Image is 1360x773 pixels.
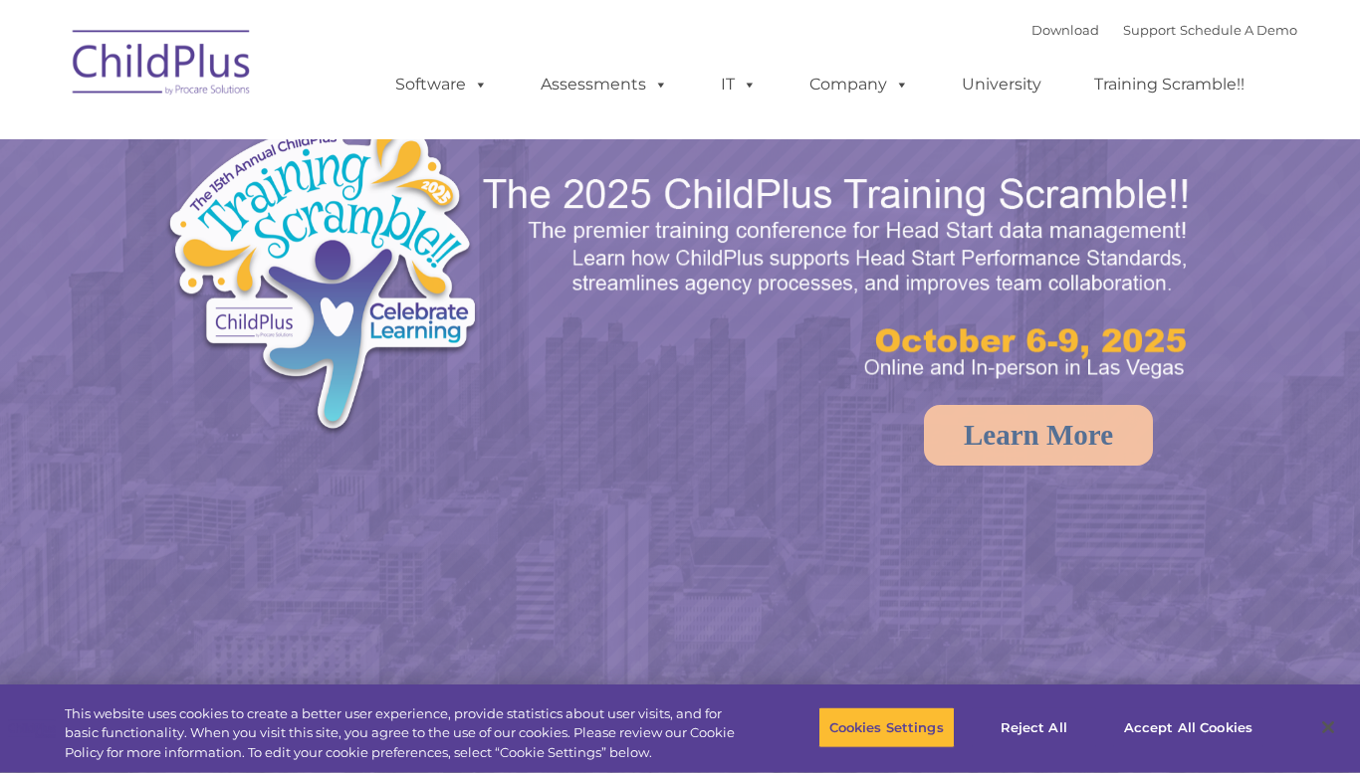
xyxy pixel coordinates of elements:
button: Reject All [972,706,1096,748]
img: ChildPlus by Procare Solutions [63,16,262,115]
a: Assessments [521,65,688,104]
a: Support [1123,22,1176,38]
a: Company [790,65,929,104]
a: Software [375,65,508,104]
a: University [942,65,1061,104]
a: IT [701,65,777,104]
a: Download [1031,22,1099,38]
button: Close [1306,705,1350,749]
a: Schedule A Demo [1180,22,1297,38]
button: Accept All Cookies [1113,706,1263,748]
a: Learn More [924,405,1153,466]
button: Cookies Settings [818,706,955,748]
font: | [1031,22,1297,38]
a: Training Scramble!! [1074,65,1264,104]
div: This website uses cookies to create a better user experience, provide statistics about user visit... [65,704,748,763]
